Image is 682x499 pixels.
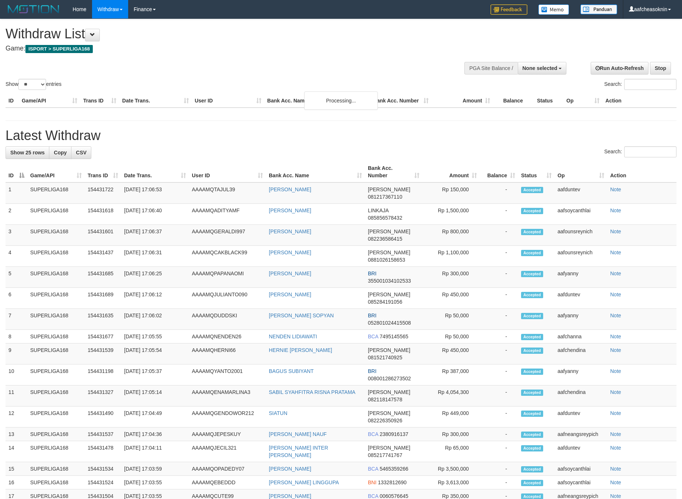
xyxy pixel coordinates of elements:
[607,161,676,182] th: Action
[422,161,480,182] th: Amount: activate to sort column ascending
[368,397,402,402] span: Copy 082118147578 to clipboard
[365,161,422,182] th: Bank Acc. Number: activate to sort column ascending
[76,150,87,156] span: CSV
[189,343,266,364] td: AAAAMQHERNI66
[85,476,121,489] td: 154431524
[27,182,85,204] td: SUPERLIGA168
[269,207,311,213] a: [PERSON_NAME]
[521,466,543,472] span: Accepted
[378,479,407,485] span: Copy 1332812690 to clipboard
[6,364,27,385] td: 10
[555,385,607,406] td: aafchendina
[368,236,402,242] span: Copy 082236586415 to clipboard
[27,246,85,267] td: SUPERLIGA168
[121,476,189,489] td: [DATE] 17:03:55
[422,246,480,267] td: Rp 1,100,000
[192,94,264,108] th: User ID
[85,462,121,476] td: 154431534
[121,267,189,288] td: [DATE] 17:06:25
[610,313,621,318] a: Note
[368,445,410,451] span: [PERSON_NAME]
[6,4,61,15] img: MOTION_logo.png
[269,271,311,276] a: [PERSON_NAME]
[464,62,517,74] div: PGA Site Balance /
[85,288,121,309] td: 154431689
[480,246,518,267] td: -
[85,343,121,364] td: 154431539
[264,94,370,108] th: Bank Acc. Name
[85,309,121,330] td: 154431635
[368,228,410,234] span: [PERSON_NAME]
[610,493,621,499] a: Note
[189,406,266,428] td: AAAAMQGENDOWOR212
[121,462,189,476] td: [DATE] 17:03:59
[422,406,480,428] td: Rp 449,000
[480,343,518,364] td: -
[480,309,518,330] td: -
[189,385,266,406] td: AAAAMQENAMARLINA3
[591,62,648,74] a: Run Auto-Refresh
[27,385,85,406] td: SUPERLIGA168
[27,428,85,441] td: SUPERLIGA168
[269,445,328,458] a: [PERSON_NAME] INTER [PERSON_NAME]
[368,249,410,255] span: [PERSON_NAME]
[480,288,518,309] td: -
[6,128,676,143] h1: Latest Withdraw
[304,91,378,110] div: Processing...
[380,466,408,472] span: Copy 5465359266 to clipboard
[368,452,402,458] span: Copy 085217741767 to clipboard
[6,428,27,441] td: 13
[189,330,266,343] td: AAAAMQNENDEN26
[422,225,480,246] td: Rp 800,000
[269,249,311,255] a: [PERSON_NAME]
[368,186,410,192] span: [PERSON_NAME]
[6,225,27,246] td: 3
[6,204,27,225] td: 2
[555,246,607,267] td: aafounsreynich
[422,476,480,489] td: Rp 3,613,000
[6,309,27,330] td: 7
[80,94,119,108] th: Trans ID
[71,146,91,159] a: CSV
[189,309,266,330] td: AAAAMQDUDDSKI
[189,225,266,246] td: AAAAMQGERALDI997
[121,364,189,385] td: [DATE] 17:05:37
[380,334,408,339] span: Copy 7495145565 to clipboard
[189,288,266,309] td: AAAAMQJULIANTO090
[189,462,266,476] td: AAAAMQOPADEDY07
[480,330,518,343] td: -
[610,334,621,339] a: Note
[555,330,607,343] td: aafchanna
[610,389,621,395] a: Note
[85,204,121,225] td: 154431618
[121,204,189,225] td: [DATE] 17:06:40
[368,418,402,423] span: Copy 082226350926 to clipboard
[6,476,27,489] td: 16
[521,390,543,396] span: Accepted
[368,410,410,416] span: [PERSON_NAME]
[555,288,607,309] td: aafduntev
[85,385,121,406] td: 154431327
[189,246,266,267] td: AAAAMQCAKBLACK99
[121,343,189,364] td: [DATE] 17:05:54
[189,204,266,225] td: AAAAMQADITYAMF
[6,94,19,108] th: ID
[555,309,607,330] td: aafyanny
[6,79,61,90] label: Show entries
[610,207,621,213] a: Note
[555,225,607,246] td: aafounsreynich
[368,479,376,485] span: BNI
[121,428,189,441] td: [DATE] 17:04:36
[6,27,447,41] h1: Withdraw List
[27,330,85,343] td: SUPERLIGA168
[121,182,189,204] td: [DATE] 17:06:53
[518,161,555,182] th: Status: activate to sort column ascending
[368,389,410,395] span: [PERSON_NAME]
[604,79,676,90] label: Search:
[121,246,189,267] td: [DATE] 17:06:31
[85,161,121,182] th: Trans ID: activate to sort column ascending
[432,94,493,108] th: Amount
[269,347,332,353] a: HERNIE [PERSON_NAME]
[269,410,287,416] a: SIATUN
[521,313,543,319] span: Accepted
